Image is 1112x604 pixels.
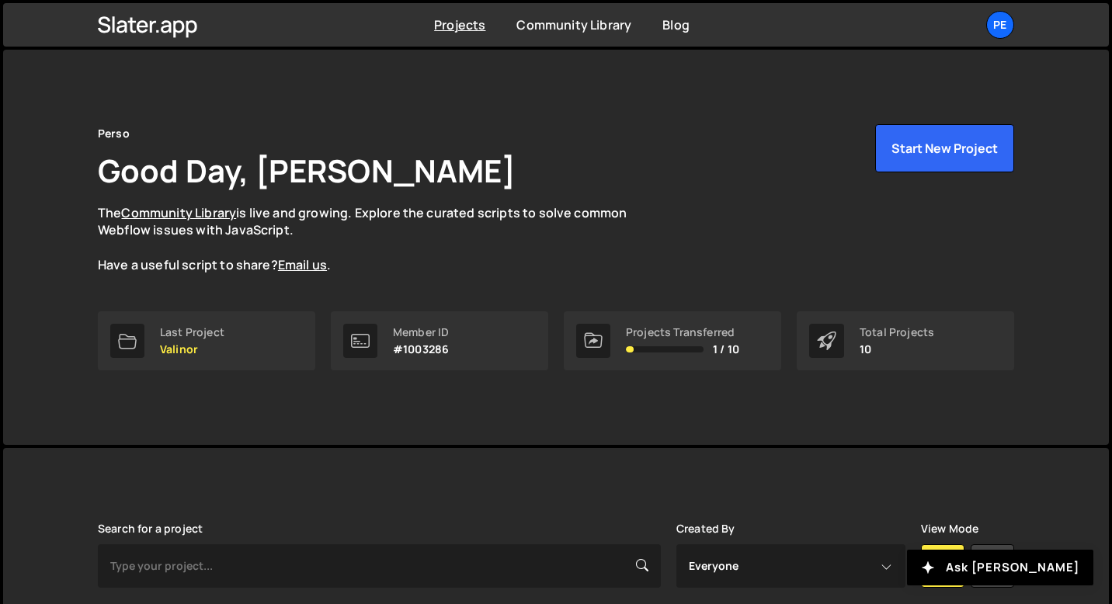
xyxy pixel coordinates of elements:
[662,16,690,33] a: Blog
[676,522,735,535] label: Created By
[986,11,1014,39] a: Pe
[98,204,657,274] p: The is live and growing. Explore the curated scripts to solve common Webflow issues with JavaScri...
[921,522,978,535] label: View Mode
[98,544,661,588] input: Type your project...
[907,550,1093,585] button: Ask [PERSON_NAME]
[160,343,224,356] p: Valinor
[434,16,485,33] a: Projects
[626,326,739,338] div: Projects Transferred
[860,326,934,338] div: Total Projects
[393,343,449,356] p: #1003286
[160,326,224,338] div: Last Project
[860,343,934,356] p: 10
[875,124,1014,172] button: Start New Project
[713,343,739,356] span: 1 / 10
[121,204,236,221] a: Community Library
[98,149,516,192] h1: Good Day, [PERSON_NAME]
[393,326,449,338] div: Member ID
[98,124,130,143] div: Perso
[98,311,315,370] a: Last Project Valinor
[278,256,327,273] a: Email us
[516,16,631,33] a: Community Library
[98,522,203,535] label: Search for a project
